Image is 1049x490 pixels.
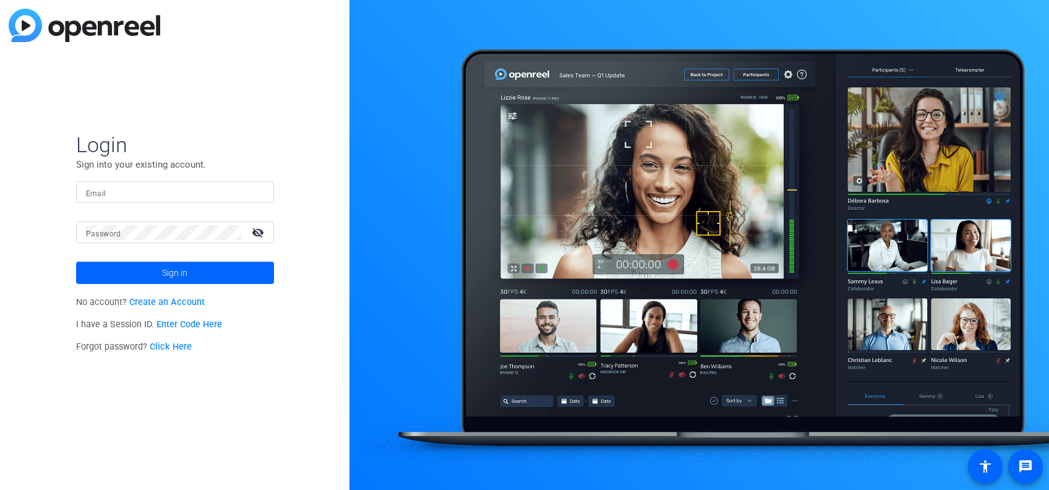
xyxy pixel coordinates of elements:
[76,342,192,352] span: Forgot password?
[978,459,993,474] mat-icon: accessibility
[76,132,274,158] span: Login
[156,319,222,330] a: Enter Code Here
[76,319,223,330] span: I have a Session ID.
[76,262,274,284] button: Sign in
[9,9,160,42] img: blue-gradient.svg
[86,185,264,200] input: Enter Email Address
[86,230,121,238] mat-label: Password
[244,223,274,241] mat-icon: visibility_off
[76,297,205,307] span: No account?
[129,297,205,307] a: Create an Account
[1018,459,1033,474] mat-icon: message
[86,189,106,198] mat-label: Email
[150,342,192,352] a: Click Here
[162,257,187,288] span: Sign in
[76,158,274,171] p: Sign into your existing account.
